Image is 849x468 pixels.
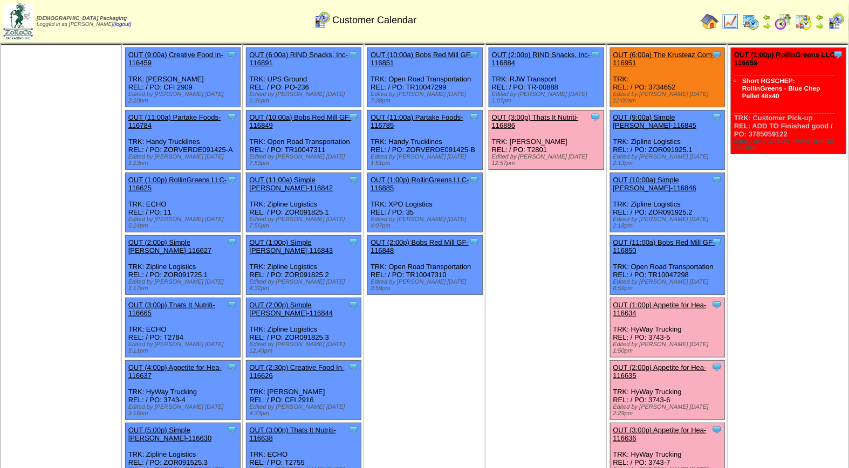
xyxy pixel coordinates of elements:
img: Tooltip [227,174,237,185]
div: TRK: Zipline Logistics REL: / PO: ZOR091825.2 [247,236,361,295]
div: Edited by [PERSON_NAME] [DATE] 2:13pm [613,154,725,167]
img: Tooltip [711,299,722,310]
a: OUT (1:00p) RollinGreens LLC-116625 [128,176,227,192]
img: calendarinout.gif [795,13,812,30]
div: TRK: Open Road Transportation REL: / PO: TR10047310 [368,236,483,295]
a: OUT (1:00p) RollinGreens LLC-116659 [734,51,837,67]
div: TRK: XPO Logistics REL: / PO: 35 [368,173,483,232]
div: Edited by [PERSON_NAME] [DATE] 1:50pm [613,341,725,354]
a: OUT (1:00p) Simple [PERSON_NAME]-116843 [249,238,333,254]
img: calendarcustomer.gif [827,13,845,30]
div: Edited by [PERSON_NAME] [DATE] 8:59pm [613,279,725,292]
div: Edited by [PERSON_NAME] [DATE] 5:24pm [128,216,240,229]
a: OUT (11:00a) Simple [PERSON_NAME]-116842 [249,176,333,192]
div: TRK: Zipline Logistics REL: / PO: ZOR091925.1 [610,111,725,170]
a: OUT (2:30p) Creative Food In-116626 [249,363,344,380]
a: OUT (11:00a) Bobs Red Mill GF-116850 [613,238,715,254]
div: Edited by [PERSON_NAME] [DATE] 6:36pm [249,91,361,104]
a: OUT (3:00p) Appetite for Hea-116636 [613,426,707,442]
a: OUT (3:00p) Thats It Nutriti-116665 [128,301,215,317]
div: TRK: Zipline Logistics REL: / PO: ZOR091725.1 [125,236,240,295]
a: OUT (6:00a) RIND Snacks, Inc-116891 [249,51,348,67]
div: TRK: Open Road Transportation REL: / PO: TR10047311 [247,111,361,170]
a: OUT (9:00a) Creative Food In-116459 [128,51,223,67]
div: Edited by [PERSON_NAME] [DATE] 12:00am [613,91,725,104]
img: Tooltip [348,362,359,373]
img: Tooltip [227,299,237,310]
div: Edited by [PERSON_NAME] [DATE] 12:43pm [249,341,361,354]
img: arrowleft.gif [816,13,824,22]
img: Tooltip [590,112,601,122]
div: Edited by [PERSON_NAME] [DATE] 5:11pm [128,341,240,354]
div: Edited by [PERSON_NAME] [DATE] 12:57pm [492,154,604,167]
div: Edited by [PERSON_NAME] [DATE] 1:51pm [371,154,482,167]
div: Edited by [PERSON_NAME] [DATE] 3:16pm [128,404,240,417]
img: Tooltip [833,49,844,60]
span: Logged in as [PERSON_NAME] [37,16,132,27]
img: Tooltip [469,49,480,60]
a: OUT (5:00p) Simple [PERSON_NAME]-116630 [128,426,212,442]
div: Edited by [PERSON_NAME] [DATE] 7:53pm [249,154,361,167]
img: Tooltip [227,49,237,60]
div: TRK: Zipline Logistics REL: / PO: ZOR091925.2 [610,173,725,232]
div: TRK: [PERSON_NAME] REL: / PO: CFI 2909 [125,48,240,107]
div: TRK: HyWay Trucking REL: / PO: 3743-5 [610,298,725,357]
div: TRK: ECHO REL: / PO: T2784 [125,298,240,357]
div: Edited by [PERSON_NAME] [DATE] 1:53pm [734,138,846,151]
div: TRK: Zipline Logistics REL: / PO: ZOR091825.3 [247,298,361,357]
img: Tooltip [711,362,722,373]
div: Edited by [PERSON_NAME] [DATE] 3:59pm [371,279,482,292]
img: Tooltip [227,362,237,373]
div: TRK: Handy Trucklines REL: / PO: ZORVERDE091425-B [368,111,483,170]
img: Tooltip [348,49,359,60]
img: Tooltip [348,237,359,247]
div: TRK: Open Road Transportation REL: / PO: TR10047298 [610,236,725,295]
img: Tooltip [469,237,480,247]
img: Tooltip [711,237,722,247]
img: Tooltip [711,174,722,185]
img: Tooltip [227,112,237,122]
img: Tooltip [348,112,359,122]
a: OUT (10:00a) Simple [PERSON_NAME]-116846 [613,176,697,192]
div: TRK: UPS Ground REL: / PO: PO-236 [247,48,361,107]
a: Short RGSCHEP: RollinGreens - Blue Chep Pallet 48x40 [742,77,820,100]
div: TRK: HyWay Trucking REL: / PO: 3743-4 [125,361,240,420]
div: Edited by [PERSON_NAME] [DATE] 7:56pm [249,216,361,229]
a: OUT (6:00a) The Krusteaz Com-116951 [613,51,715,67]
img: Tooltip [469,112,480,122]
img: Tooltip [711,424,722,435]
a: OUT (1:00p) Appetite for Hea-116634 [613,301,707,317]
img: arrowright.gif [816,22,824,30]
img: arrowright.gif [763,22,771,30]
a: (logout) [113,22,132,27]
div: Edited by [PERSON_NAME] [DATE] 1:17pm [128,279,240,292]
a: OUT (2:00p) Appetite for Hea-116635 [613,363,707,380]
span: [DEMOGRAPHIC_DATA] Packaging [37,16,127,22]
div: Edited by [PERSON_NAME] [DATE] 4:32pm [249,279,361,292]
a: OUT (1:00p) RollinGreens LLC-116885 [371,176,469,192]
div: Edited by [PERSON_NAME] [DATE] 4:07pm [371,216,482,229]
img: Tooltip [469,174,480,185]
div: Edited by [PERSON_NAME] [DATE] 4:33pm [249,404,361,417]
div: TRK: Customer Pick-up REL: ADD TO Finished good / PO: 3785059122 [731,48,846,154]
div: TRK: REL: / PO: 3734652 [610,48,725,107]
img: home.gif [701,13,718,30]
div: TRK: RJW Transport REL: / PO: TR-00888 [489,48,604,107]
a: OUT (2:00p) Simple [PERSON_NAME]-116844 [249,301,333,317]
img: Tooltip [227,424,237,435]
div: TRK: [PERSON_NAME] REL: / PO: CFI 2916 [247,361,361,420]
a: OUT (11:00a) Partake Foods-116785 [371,113,463,129]
img: Tooltip [711,112,722,122]
span: Customer Calendar [332,15,416,26]
img: calendarprod.gif [742,13,759,30]
div: Edited by [PERSON_NAME] [DATE] 2:20pm [128,91,240,104]
img: arrowleft.gif [763,13,771,22]
a: OUT (3:00p) Thats It Nutriti-116638 [249,426,336,442]
a: OUT (10:00a) Bobs Red Mill GF-116849 [249,113,351,129]
img: Tooltip [348,174,359,185]
a: OUT (11:00a) Partake Foods-116784 [128,113,221,129]
img: calendarcustomer.gif [313,11,331,29]
a: OUT (3:00p) Thats It Nutriti-116886 [492,113,579,129]
div: Edited by [PERSON_NAME] [DATE] 2:18pm [613,216,725,229]
img: calendarblend.gif [775,13,792,30]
